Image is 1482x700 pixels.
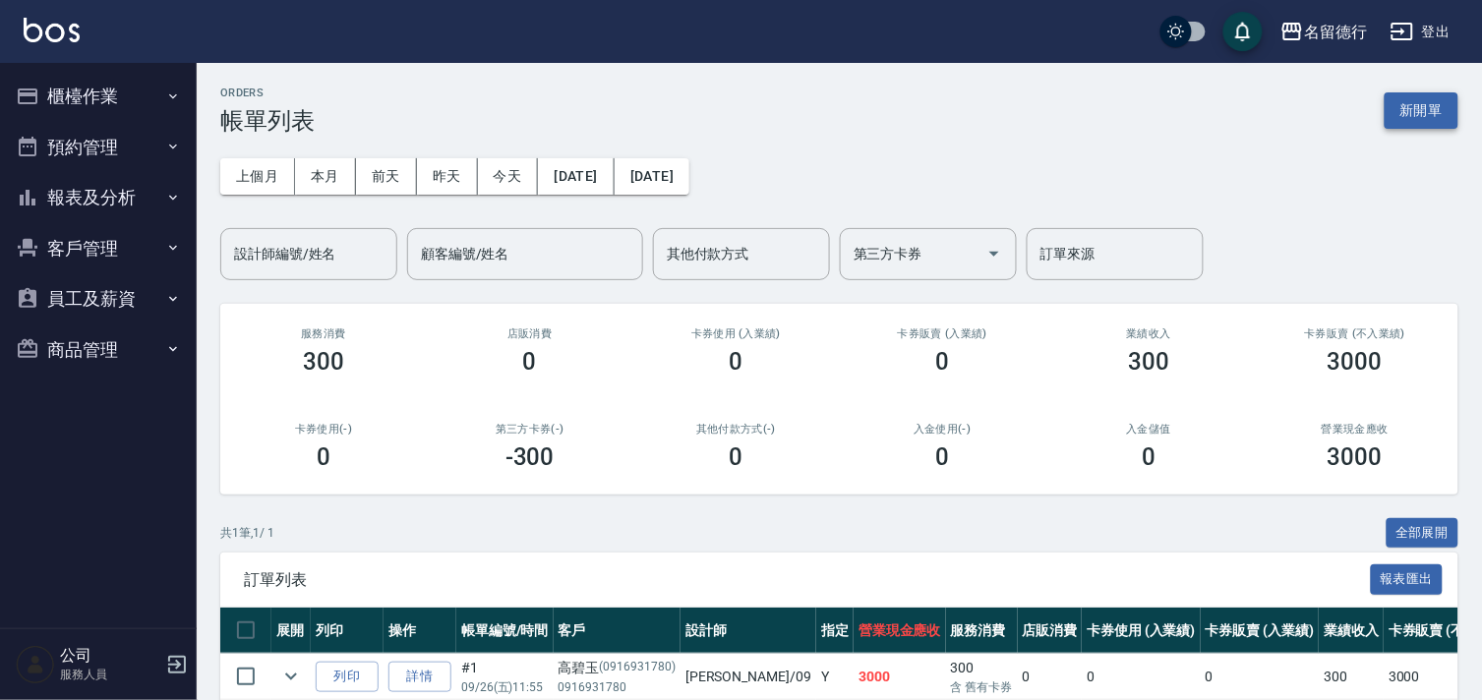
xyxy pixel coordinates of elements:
span: 訂單列表 [244,570,1371,590]
h3: 3000 [1328,348,1383,376]
th: 卡券使用 (入業績) [1082,608,1201,654]
button: 前天 [356,158,417,195]
button: 上個月 [220,158,295,195]
h3: 0 [935,443,949,471]
h3: 0 [730,348,743,376]
button: [DATE] [538,158,614,195]
p: 0916931780 [559,678,676,696]
h2: 卡券販賣 (入業績) [862,327,1022,340]
button: Open [978,238,1010,269]
h2: 卡券使用 (入業績) [657,327,816,340]
button: 預約管理 [8,122,189,173]
button: [DATE] [615,158,689,195]
th: 客戶 [554,608,681,654]
p: 09/26 (五) 11:55 [461,678,549,696]
h3: 0 [1142,443,1156,471]
button: 登出 [1383,14,1458,50]
th: 業績收入 [1319,608,1384,654]
p: (0916931780) [600,658,677,678]
h2: 業績收入 [1069,327,1228,340]
a: 報表匯出 [1371,569,1444,588]
h3: 0 [730,443,743,471]
h2: 店販消費 [450,327,610,340]
th: 列印 [311,608,384,654]
p: 含 舊有卡券 [951,678,1013,696]
h3: 服務消費 [244,327,403,340]
button: 員工及薪資 [8,273,189,324]
button: 昨天 [417,158,478,195]
td: 0 [1082,654,1201,700]
td: 0 [1018,654,1083,700]
th: 卡券販賣 (入業績) [1201,608,1320,654]
td: 300 [1319,654,1384,700]
h2: ORDERS [220,87,315,99]
button: 全部展開 [1387,518,1459,549]
th: 指定 [816,608,854,654]
th: 操作 [384,608,456,654]
h2: 卡券販賣 (不入業績) [1275,327,1435,340]
a: 詳情 [388,662,451,692]
p: 共 1 筆, 1 / 1 [220,524,274,542]
button: save [1223,12,1263,51]
td: 300 [946,654,1018,700]
h3: 0 [523,348,537,376]
th: 店販消費 [1018,608,1083,654]
td: Y [816,654,854,700]
button: 櫃檯作業 [8,71,189,122]
td: 0 [1201,654,1320,700]
h3: 3000 [1328,443,1383,471]
a: 新開單 [1385,100,1458,119]
button: 報表及分析 [8,172,189,223]
h3: 帳單列表 [220,107,315,135]
td: 3000 [854,654,946,700]
h3: 300 [1128,348,1169,376]
h3: 0 [935,348,949,376]
th: 服務消費 [946,608,1018,654]
th: 展開 [271,608,311,654]
h5: 公司 [60,646,160,666]
th: 營業現金應收 [854,608,946,654]
button: 客戶管理 [8,223,189,274]
h2: 入金儲值 [1069,423,1228,436]
button: 名留德行 [1273,12,1375,52]
h2: 第三方卡券(-) [450,423,610,436]
h3: 300 [303,348,344,376]
img: Person [16,645,55,684]
div: 高碧玉 [559,658,676,678]
button: 今天 [478,158,539,195]
button: expand row [276,662,306,691]
h3: -300 [505,443,555,471]
h2: 入金使用(-) [862,423,1022,436]
th: 設計師 [681,608,816,654]
h2: 其他付款方式(-) [657,423,816,436]
img: Logo [24,18,80,42]
h2: 卡券使用(-) [244,423,403,436]
button: 新開單 [1385,92,1458,129]
th: 帳單編號/時間 [456,608,554,654]
div: 名留德行 [1304,20,1367,44]
button: 商品管理 [8,324,189,376]
button: 本月 [295,158,356,195]
button: 列印 [316,662,379,692]
h3: 0 [317,443,330,471]
p: 服務人員 [60,666,160,683]
h2: 營業現金應收 [1275,423,1435,436]
td: #1 [456,654,554,700]
button: 報表匯出 [1371,564,1444,595]
td: [PERSON_NAME] /09 [681,654,816,700]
